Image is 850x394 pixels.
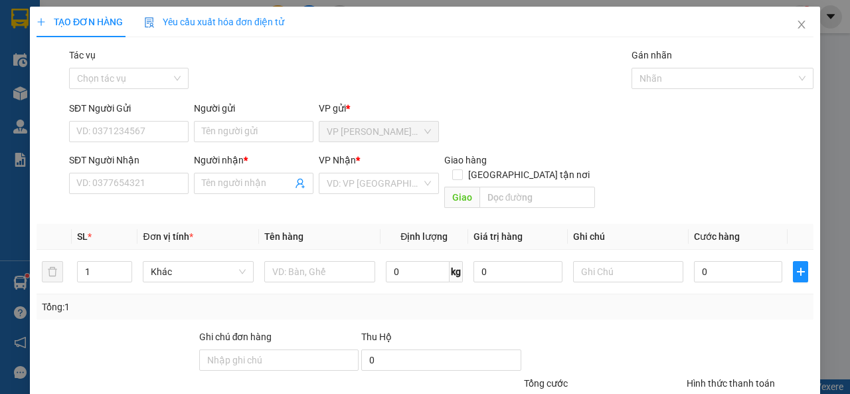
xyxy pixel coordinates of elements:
div: Người gửi [194,101,313,116]
input: VD: Bàn, Ghế [264,261,375,282]
span: SL [77,231,88,242]
span: Giao hàng [444,155,486,165]
span: Khác [151,262,246,282]
button: plus [793,261,808,282]
span: Tổng cước [524,378,568,389]
span: plus [794,266,807,277]
img: icon [144,17,155,28]
span: VP [PERSON_NAME] ([GEOGRAPHIC_DATA]) - [5,26,124,51]
label: Hình thức thanh toán [686,378,774,389]
p: NHẬN: [5,57,194,70]
span: Cước hàng [694,231,740,242]
input: Ghi chú đơn hàng [199,349,359,371]
span: VP Trần Phú (Hàng) [327,122,430,142]
div: VP gửi [319,101,438,116]
span: 0787156878 - [5,72,98,84]
div: Người nhận [194,153,313,167]
label: Ghi chú đơn hàng [199,332,272,342]
input: Ghi Chú [572,261,683,282]
span: [GEOGRAPHIC_DATA] tận nơi [463,167,595,182]
span: kg [450,261,463,282]
p: GỬI: [5,26,194,51]
button: Close [783,7,820,44]
span: NHẬN BXMT [35,86,96,99]
button: delete [42,261,63,282]
input: Dọc đường [479,187,594,208]
span: VP Nhận [319,155,356,165]
span: plus [37,17,46,27]
span: Giao [444,187,479,208]
span: Yêu cầu xuất hóa đơn điện tử [144,17,284,27]
div: SĐT Người Gửi [69,101,189,116]
span: user-add [295,178,305,189]
span: MINH [71,72,98,84]
input: 0 [473,261,562,282]
label: Gán nhãn [632,50,672,60]
span: TẠO ĐƠN HÀNG [37,17,123,27]
div: Tổng: 1 [42,300,329,314]
strong: BIÊN NHẬN GỬI HÀNG [44,7,154,20]
span: Đơn vị tính [143,231,193,242]
span: close [796,19,807,30]
span: GIAO: [5,86,96,99]
span: VP Trà Vinh (Hàng) [37,57,129,70]
span: Thu Hộ [361,332,392,342]
th: Ghi chú [567,224,689,250]
span: Định lượng [400,231,448,242]
span: Tên hàng [264,231,303,242]
label: Tác vụ [69,50,96,60]
div: SĐT Người Nhận [69,153,189,167]
span: Giá trị hàng [473,231,523,242]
